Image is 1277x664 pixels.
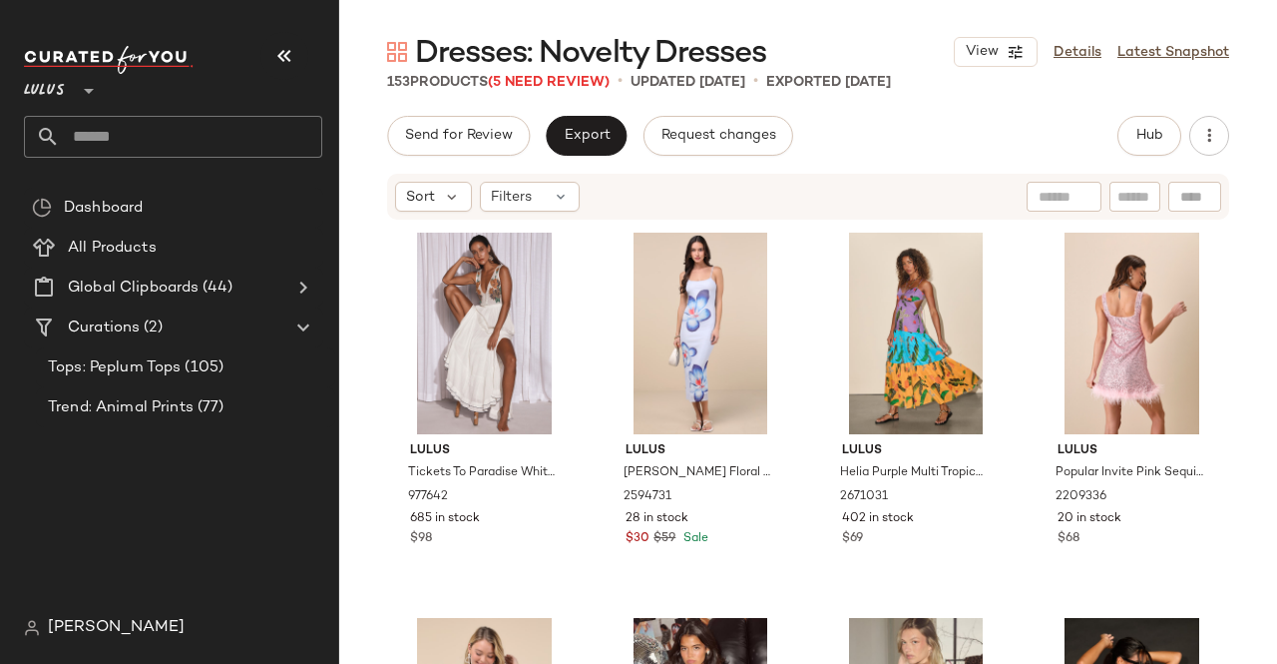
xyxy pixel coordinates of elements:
span: Curations [68,317,140,339]
img: 11228181_977642.jpg [394,233,575,434]
p: Exported [DATE] [766,72,891,93]
span: (2) [140,317,162,339]
span: Dashboard [64,197,143,220]
span: Send for Review [404,128,513,144]
span: Hub [1135,128,1163,144]
span: 977642 [408,488,448,506]
span: 2594731 [624,488,671,506]
img: svg%3e [32,198,52,218]
span: • [753,70,758,94]
span: Global Clipboards [68,277,199,300]
span: • [618,70,623,94]
button: Hub [1117,116,1181,156]
span: Lulus [24,68,65,104]
img: 10913281_2209336.jpg [1042,233,1222,434]
span: [PERSON_NAME] Floral Mesh Bodycon Midi Dress [624,464,772,482]
div: Products [387,72,610,93]
span: Lulus [626,442,774,460]
span: (5 Need Review) [488,75,610,90]
span: Sale [679,532,708,545]
span: $98 [410,530,432,548]
span: View [965,44,999,60]
span: 2209336 [1056,488,1106,506]
img: svg%3e [24,620,40,636]
span: $30 [626,530,649,548]
span: 2671031 [840,488,888,506]
img: 2671031_01_hero_2025-08-04.jpg [826,233,1007,434]
span: 20 in stock [1058,510,1121,528]
span: 402 in stock [842,510,914,528]
span: Lulus [410,442,559,460]
span: Trend: Animal Prints [48,396,194,419]
span: Sort [406,187,435,208]
span: $69 [842,530,863,548]
span: Helia Purple Multi Tropical Print Cutout Maxi Dress [840,464,989,482]
span: Tickets To Paradise White Embroidered Maxi Dress [408,464,557,482]
span: 28 in stock [626,510,688,528]
span: [PERSON_NAME] [48,616,185,640]
p: updated [DATE] [631,72,745,93]
span: 153 [387,75,410,90]
span: (77) [194,396,224,419]
img: 12454261_2594731.jpg [610,233,790,434]
span: Popular Invite Pink Sequin Mesh Feather Mini Dress [1056,464,1204,482]
span: Lulus [1058,442,1206,460]
img: svg%3e [387,42,407,62]
span: (105) [181,356,223,379]
button: Export [546,116,627,156]
span: Filters [491,187,532,208]
a: Details [1054,42,1101,63]
img: cfy_white_logo.C9jOOHJF.svg [24,46,194,74]
span: 685 in stock [410,510,480,528]
span: $68 [1058,530,1079,548]
a: Latest Snapshot [1117,42,1229,63]
span: Dresses: Novelty Dresses [415,34,766,74]
span: Tops: Peplum Tops [48,356,181,379]
button: View [954,37,1038,67]
span: All Products [68,237,157,260]
span: (44) [199,277,232,300]
span: $59 [653,530,675,548]
span: Export [563,128,610,144]
button: Request changes [643,116,793,156]
span: Lulus [842,442,991,460]
span: Request changes [660,128,776,144]
button: Send for Review [387,116,530,156]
